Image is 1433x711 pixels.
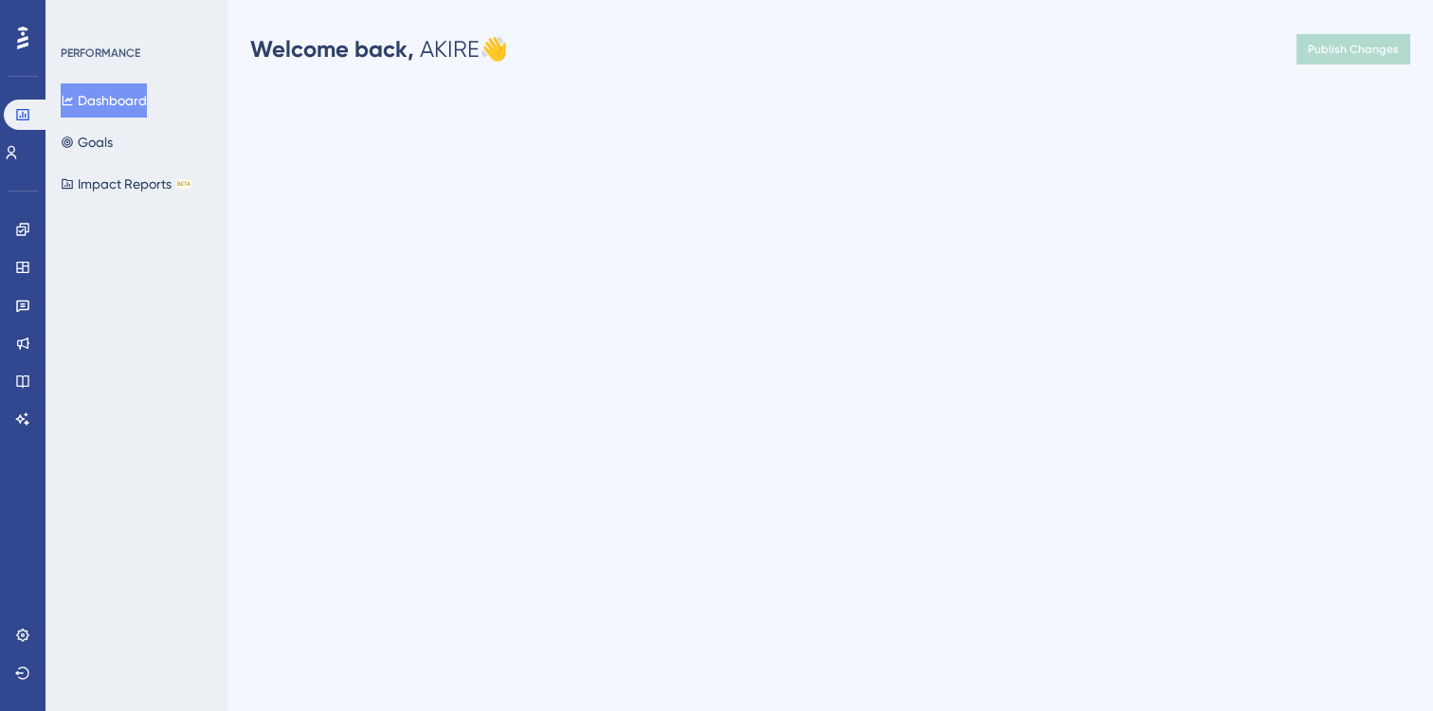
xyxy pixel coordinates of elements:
[250,35,414,63] span: Welcome back,
[61,83,147,118] button: Dashboard
[61,167,192,201] button: Impact ReportsBETA
[250,34,508,64] div: AKIRE 👋
[1297,34,1410,64] button: Publish Changes
[61,125,113,159] button: Goals
[61,46,140,61] div: PERFORMANCE
[175,179,192,189] div: BETA
[1308,42,1399,57] span: Publish Changes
